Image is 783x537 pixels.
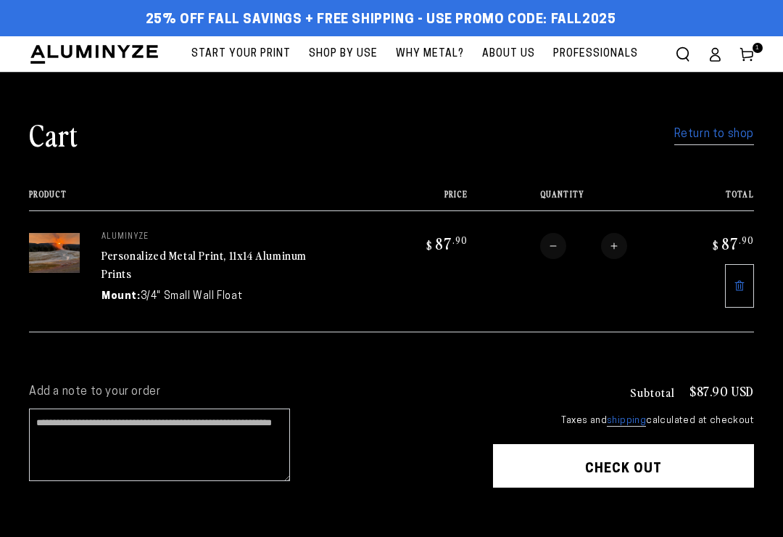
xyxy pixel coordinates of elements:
[546,36,645,72] a: Professionals
[452,234,468,246] sup: .90
[389,36,471,72] a: Why Metal?
[146,12,616,28] span: 25% off FALL Savings + Free Shipping - Use Promo Code: FALL2025
[29,115,78,153] h1: Cart
[384,189,468,210] th: Price
[396,45,464,63] span: Why Metal?
[493,414,754,428] small: Taxes and calculated at checkout
[739,234,754,246] sup: .90
[725,264,754,308] a: Remove 11"x14" Rectangle White Glossy Aluminyzed Photo
[710,233,754,253] bdi: 87
[29,233,80,273] img: 11"x14" Rectangle White Glossy Aluminyzed Photo
[755,43,760,53] span: 1
[29,189,384,210] th: Product
[713,238,719,253] span: $
[101,289,141,304] dt: Mount:
[630,386,675,398] h3: Subtotal
[468,189,671,210] th: Quantity
[302,36,385,72] a: Shop By Use
[671,189,754,210] th: Total
[475,36,542,72] a: About Us
[309,45,378,63] span: Shop By Use
[29,385,464,400] label: Add a note to your order
[191,45,291,63] span: Start Your Print
[674,124,754,145] a: Return to shop
[101,233,319,242] p: aluminyze
[424,233,468,253] bdi: 87
[184,36,298,72] a: Start Your Print
[426,238,433,253] span: $
[141,289,243,304] dd: 3/4" Small Wall Float
[689,385,754,398] p: $87.90 USD
[667,38,699,70] summary: Search our site
[482,45,535,63] span: About Us
[101,247,307,282] a: Personalized Metal Print, 11x14 Aluminum Prints
[607,416,646,427] a: shipping
[493,444,754,488] button: Check out
[553,45,638,63] span: Professionals
[29,44,159,65] img: Aluminyze
[566,233,601,259] input: Quantity for Personalized Metal Print, 11x14 Aluminum Prints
